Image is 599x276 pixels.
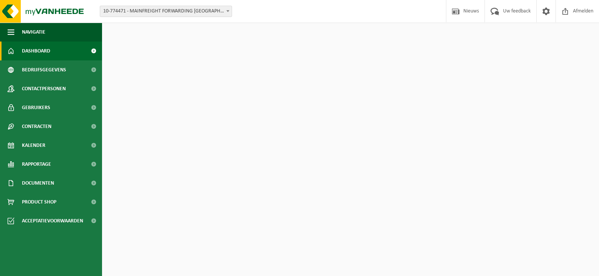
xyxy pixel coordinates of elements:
span: Bedrijfsgegevens [22,60,66,79]
span: Navigatie [22,23,45,42]
span: Contracten [22,117,51,136]
span: Acceptatievoorwaarden [22,211,83,230]
span: 10-774471 - MAINFREIGHT FORWARDING BELGIUM - ZWIJNAARDE [100,6,232,17]
span: Contactpersonen [22,79,66,98]
span: Kalender [22,136,45,155]
span: Dashboard [22,42,50,60]
span: Product Shop [22,193,56,211]
span: Gebruikers [22,98,50,117]
span: Rapportage [22,155,51,174]
span: Documenten [22,174,54,193]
